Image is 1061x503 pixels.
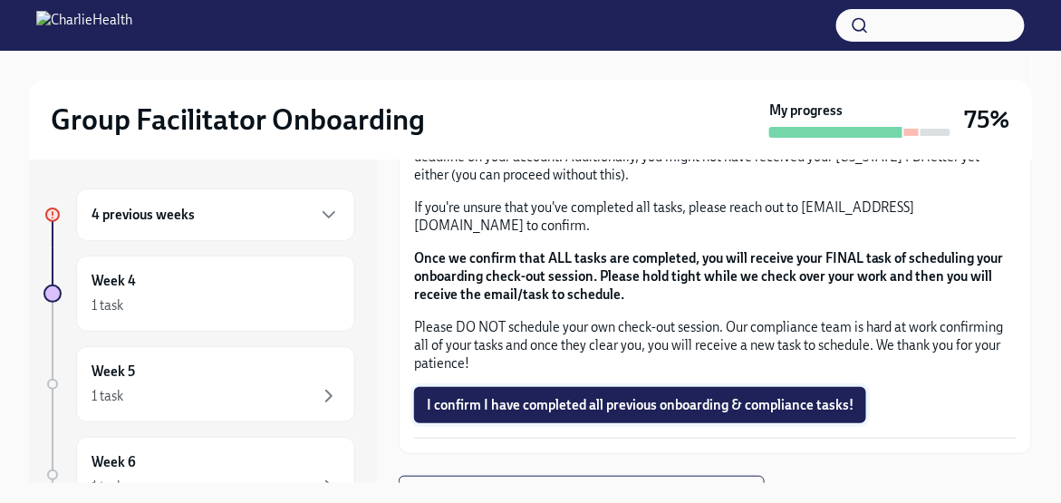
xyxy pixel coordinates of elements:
[36,11,132,40] img: CharlieHealth
[769,102,843,120] strong: My progress
[92,205,195,225] h6: 4 previous weeks
[414,318,1017,372] p: Please DO NOT schedule your own check-out session. Our compliance team is hard at work confirming...
[414,198,1017,235] p: If you're unsure that you've completed all tasks, please reach out to [EMAIL_ADDRESS][DOMAIN_NAME...
[43,256,355,332] a: Week 41 task
[92,452,136,472] h6: Week 6
[92,271,136,291] h6: Week 4
[965,103,1010,136] h3: 75%
[414,250,1004,303] strong: Once we confirm that ALL tasks are completed, you will receive your FINAL task of scheduling your...
[92,296,123,314] div: 1 task
[414,387,866,423] button: I confirm I have completed all previous onboarding & compliance tasks!
[427,396,854,414] span: I confirm I have completed all previous onboarding & compliance tasks!
[76,189,355,241] div: 4 previous weeks
[92,478,123,496] div: 1 task
[43,346,355,422] a: Week 51 task
[92,362,135,382] h6: Week 5
[92,387,123,405] div: 1 task
[51,102,425,138] h2: Group Facilitator Onboarding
